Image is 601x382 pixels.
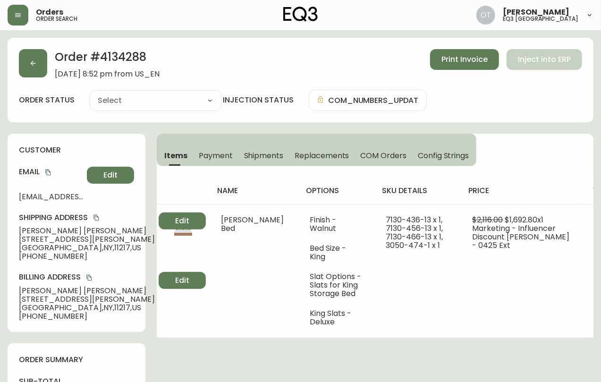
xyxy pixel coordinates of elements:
span: COM Orders [361,151,407,161]
h4: customer [19,145,134,155]
span: Shipments [244,151,284,161]
h5: eq3 [GEOGRAPHIC_DATA] [503,16,578,22]
span: [PERSON_NAME] [PERSON_NAME] [19,287,155,295]
span: Edit [103,170,118,180]
span: Print Invoice [441,54,488,65]
span: [PERSON_NAME] [PERSON_NAME] [19,227,155,235]
h4: injection status [223,95,294,105]
h4: Shipping Address [19,212,155,223]
img: logo [283,7,318,22]
button: copy [92,213,101,222]
span: Config Strings [418,151,469,161]
span: Payment [199,151,233,161]
span: [GEOGRAPHIC_DATA] , NY , 11217 , US [19,304,155,312]
h4: Billing Address [19,272,155,282]
label: order status [19,95,75,105]
button: Edit [159,212,206,229]
li: Finish - Walnut [310,216,363,233]
span: Replacements [295,151,349,161]
span: [DATE] 8:52 pm from US_EN [55,70,160,78]
button: copy [85,273,94,282]
button: Edit [87,167,134,184]
li: King Slats - Deluxe [310,309,363,326]
span: Items [164,151,187,161]
h4: name [217,186,291,196]
span: Marketing - Influencer Discount [PERSON_NAME] - 0425 Ext [473,223,570,251]
span: [STREET_ADDRESS][PERSON_NAME] [19,295,155,304]
span: [PERSON_NAME] Bed [221,214,284,234]
button: Edit [159,272,206,289]
img: 7130-436-13-400-1-clenbqtnn223n0142bbmobaz6.jpg [168,216,198,246]
h4: options [306,186,367,196]
span: [STREET_ADDRESS][PERSON_NAME] [19,235,155,244]
span: [PERSON_NAME] [503,8,569,16]
h4: order summary [19,355,134,365]
span: $1,692.80 x 1 [505,214,544,225]
button: Print Invoice [430,49,499,70]
span: [EMAIL_ADDRESS][DOMAIN_NAME] [19,193,83,201]
span: Edit [175,216,189,226]
span: [PHONE_NUMBER] [19,312,155,321]
h5: order search [36,16,77,22]
li: Bed Size - King [310,244,363,261]
h4: Email [19,167,83,177]
span: $2,116.00 [473,214,503,225]
h4: price [469,186,578,196]
span: [GEOGRAPHIC_DATA] , NY , 11217 , US [19,244,155,252]
li: Slat Options - Slats for King Storage Bed [310,272,363,298]
button: copy [43,168,53,177]
span: 7130-436-13 x 1, 7130-456-13 x 1, 7130-466-13 x 1, 3050-474-1 x 1 [386,214,443,251]
span: Orders [36,8,63,16]
img: 5d4d18d254ded55077432b49c4cb2919 [476,6,495,25]
span: [PHONE_NUMBER] [19,252,155,261]
h4: sku details [382,186,453,196]
span: Edit [175,275,189,286]
h2: Order # 4134288 [55,49,160,70]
